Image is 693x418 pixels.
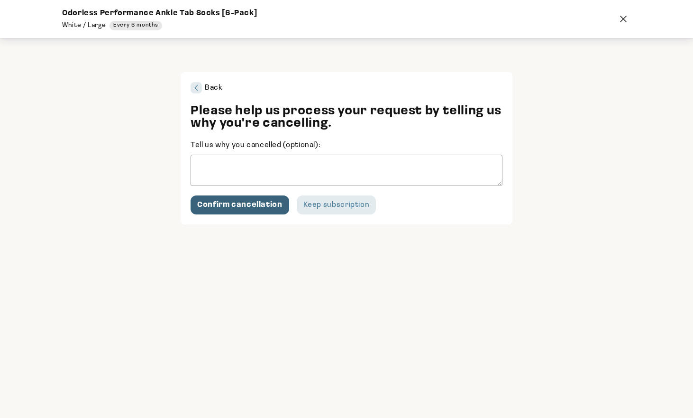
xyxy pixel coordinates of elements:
span: Odorless Performance Ankle Tab Socks [6-Pack] [62,9,257,17]
span: White / Large [62,22,106,29]
div: Please help us process your request by telling us why you're cancelling. [191,105,502,130]
button: Keep subscription [297,195,376,214]
button: Confirm cancellation [191,195,289,214]
span: Back [191,82,223,93]
span: Tell us why you cancelled (optional): [191,141,320,149]
div: Keep subscription [303,201,370,209]
span: Every 6 months [113,22,158,29]
span: Back [205,84,223,92]
div: Confirm cancellation [197,201,283,209]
